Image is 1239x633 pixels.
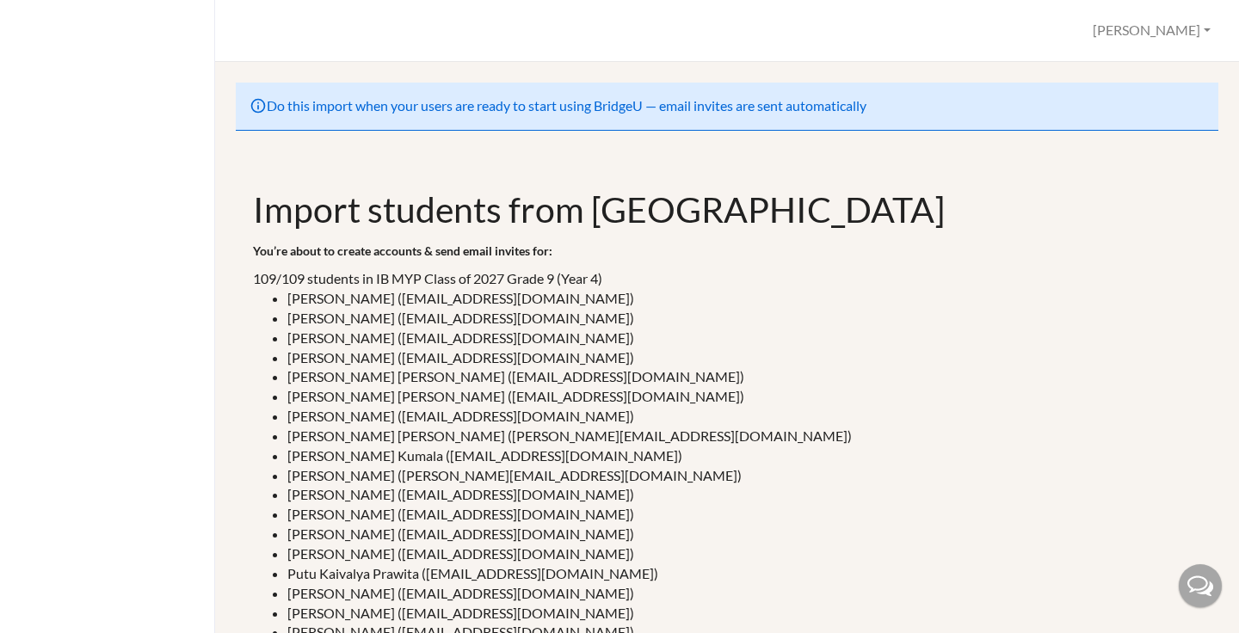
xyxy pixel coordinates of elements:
[1085,15,1218,46] button: [PERSON_NAME]
[287,289,1201,309] li: [PERSON_NAME] ([EMAIL_ADDRESS][DOMAIN_NAME])
[287,485,1201,505] li: [PERSON_NAME] ([EMAIL_ADDRESS][DOMAIN_NAME])
[287,427,1201,446] li: [PERSON_NAME] [PERSON_NAME] ([PERSON_NAME][EMAIL_ADDRESS][DOMAIN_NAME])
[287,525,1201,544] li: [PERSON_NAME] ([EMAIL_ADDRESS][DOMAIN_NAME])
[287,505,1201,525] li: [PERSON_NAME] ([EMAIL_ADDRESS][DOMAIN_NAME])
[287,348,1201,368] li: [PERSON_NAME] ([EMAIL_ADDRESS][DOMAIN_NAME])
[287,584,1201,604] li: [PERSON_NAME] ([EMAIL_ADDRESS][DOMAIN_NAME])
[287,604,1201,624] li: [PERSON_NAME] ([EMAIL_ADDRESS][DOMAIN_NAME])
[287,309,1201,329] li: [PERSON_NAME] ([EMAIL_ADDRESS][DOMAIN_NAME])
[287,407,1201,427] li: [PERSON_NAME] ([EMAIL_ADDRESS][DOMAIN_NAME])
[287,329,1201,348] li: [PERSON_NAME] ([EMAIL_ADDRESS][DOMAIN_NAME])
[287,446,1201,466] li: [PERSON_NAME] Kumala ([EMAIL_ADDRESS][DOMAIN_NAME])
[287,466,1201,486] li: [PERSON_NAME] ([PERSON_NAME][EMAIL_ADDRESS][DOMAIN_NAME])
[287,367,1201,387] li: [PERSON_NAME] [PERSON_NAME] ([EMAIL_ADDRESS][DOMAIN_NAME])
[287,544,1201,564] li: [PERSON_NAME] ([EMAIL_ADDRESS][DOMAIN_NAME])
[287,564,1201,584] li: Putu Kaivalya Prawita ([EMAIL_ADDRESS][DOMAIN_NAME])
[287,387,1201,407] li: [PERSON_NAME] [PERSON_NAME] ([EMAIL_ADDRESS][DOMAIN_NAME])
[253,243,1201,260] p: You’re about to create accounts & send email invites for:
[253,186,1201,233] h1: Import students from [GEOGRAPHIC_DATA]
[236,83,1218,131] div: Do this import when your users are ready to start using BridgeU — email invites are sent automati...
